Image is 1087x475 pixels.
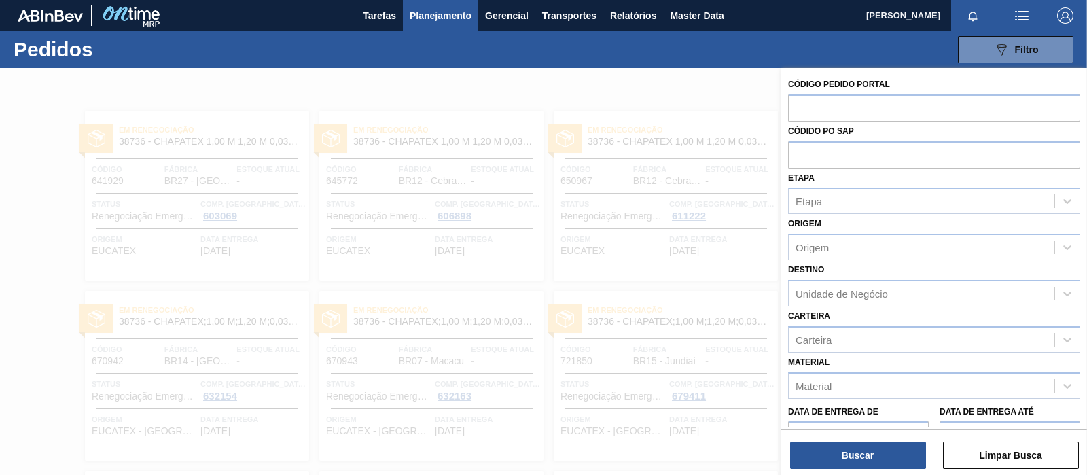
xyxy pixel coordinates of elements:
span: Transportes [542,7,596,24]
button: Notificações [951,6,995,25]
label: Etapa [788,173,815,183]
div: Material [796,380,832,391]
label: Códido PO SAP [788,126,854,136]
div: Etapa [796,196,822,207]
img: Logout [1057,7,1073,24]
input: dd/mm/yyyy [788,421,929,448]
span: Filtro [1015,44,1039,55]
div: Origem [796,242,829,253]
div: Carteira [796,334,832,345]
label: Carteira [788,311,830,321]
img: userActions [1014,7,1030,24]
label: Origem [788,219,821,228]
label: Data de Entrega até [940,407,1034,417]
label: Destino [788,265,824,275]
span: Gerencial [485,7,529,24]
span: Relatórios [610,7,656,24]
label: Código Pedido Portal [788,80,890,89]
img: TNhmsLtSVTkK8tSr43FrP2fwEKptu5GPRR3wAAAABJRU5ErkJggg== [18,10,83,22]
h1: Pedidos [14,41,211,57]
span: Planejamento [410,7,471,24]
span: Tarefas [363,7,396,24]
label: Material [788,357,830,367]
label: Data de Entrega de [788,407,878,417]
button: Filtro [958,36,1073,63]
input: dd/mm/yyyy [940,421,1080,448]
span: Master Data [670,7,724,24]
div: Unidade de Negócio [796,287,888,299]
